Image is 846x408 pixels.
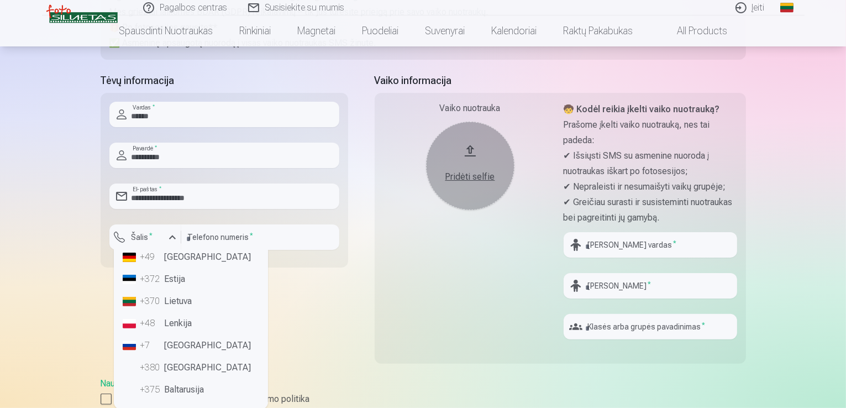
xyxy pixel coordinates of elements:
li: [GEOGRAPHIC_DATA] [118,246,264,268]
div: Vaiko nuotrauka [383,102,557,115]
div: +370 [140,295,162,308]
h5: Tėvų informacija [101,73,348,88]
div: +380 [140,361,162,374]
a: Kalendoriai [478,15,550,46]
p: ✔ Greičiau surasti ir susisteminti nuotraukas bei pagreitinti jų gamybą. [564,195,737,226]
img: /v3 [46,4,118,23]
p: ✔ Nepraleisti ir nesumaišyti vaikų grupėje; [564,179,737,195]
li: Lenkija [118,312,264,334]
a: Puodeliai [349,15,412,46]
li: Baltarusija [118,379,264,401]
a: Suvenyrai [412,15,478,46]
div: +375 [140,383,162,396]
li: Estija [118,268,264,290]
div: +49 [140,250,162,264]
a: Rinkiniai [226,15,284,46]
div: Pridėti selfie [437,170,503,184]
a: Raktų pakabukas [550,15,646,46]
strong: 🧒 Kodėl reikia įkelti vaiko nuotrauką? [564,104,720,114]
div: +372 [140,273,162,286]
a: Spausdinti nuotraukas [106,15,226,46]
label: Sutinku su Naudotojo sutartimi ir privatumo politika [101,393,746,406]
div: , [101,377,746,406]
button: Pridėti selfie [426,122,514,210]
div: +48 [140,317,162,330]
a: Naudotojo sutartis [101,378,171,389]
li: [GEOGRAPHIC_DATA] [118,357,264,379]
li: [GEOGRAPHIC_DATA] [118,334,264,357]
p: ✔ Išsiųsti SMS su asmenine nuoroda į nuotraukas iškart po fotosesijos; [564,148,737,179]
a: All products [646,15,740,46]
h5: Vaiko informacija [375,73,746,88]
button: Šalis* [109,224,181,250]
p: Prašome įkelti vaiko nuotrauką, nes tai padeda: [564,117,737,148]
div: +7 [140,339,162,352]
label: Šalis [127,232,157,243]
a: Magnetai [284,15,349,46]
li: Lietuva [118,290,264,312]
